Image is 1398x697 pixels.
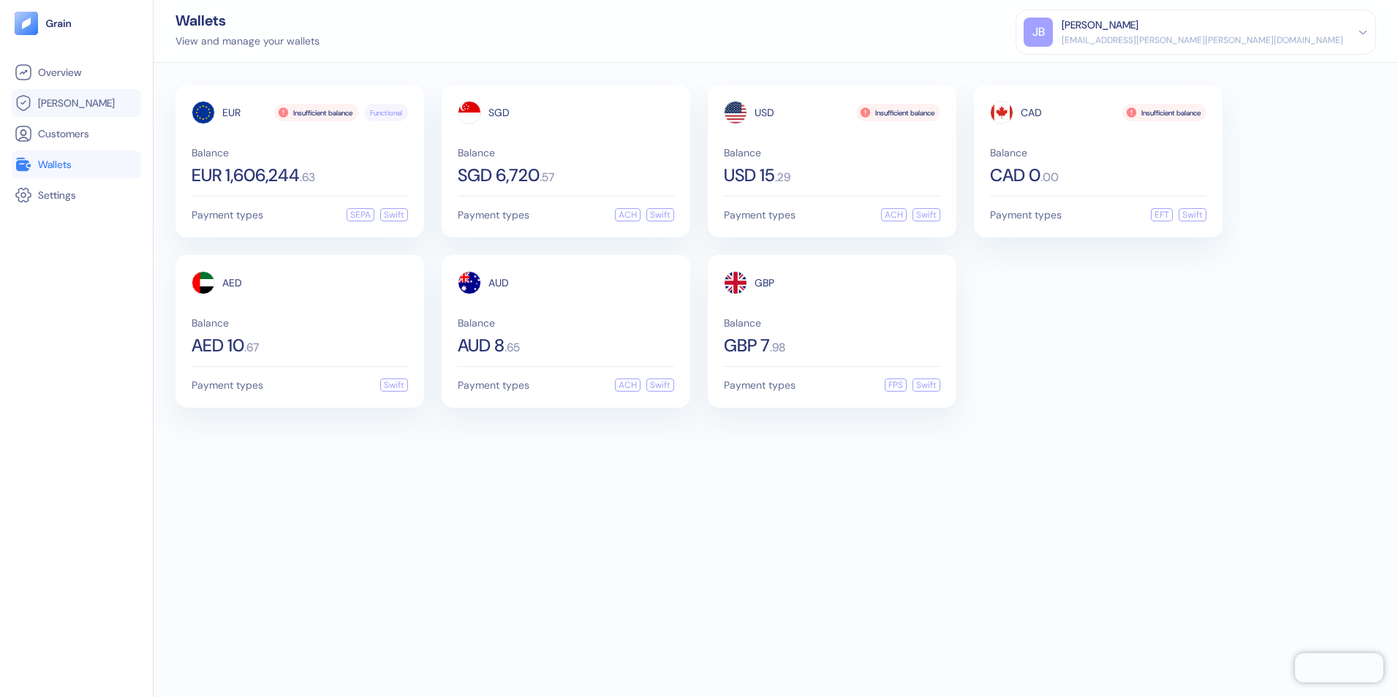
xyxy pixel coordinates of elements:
[724,337,770,354] span: GBP 7
[45,18,72,28] img: logo
[175,13,320,28] div: Wallets
[755,107,774,118] span: USD
[15,94,138,112] a: [PERSON_NAME]
[540,172,554,183] span: . 57
[38,188,76,202] span: Settings
[458,167,540,184] span: SGD 6,720
[646,378,674,392] div: Swift
[990,210,1062,220] span: Payment types
[175,34,320,49] div: View and manage your wallets
[724,318,940,328] span: Balance
[38,96,115,110] span: [PERSON_NAME]
[458,148,674,158] span: Balance
[775,172,790,183] span: . 29
[1122,104,1206,121] div: Insufficient balance
[724,167,775,184] span: USD 15
[724,148,940,158] span: Balance
[38,65,81,80] span: Overview
[881,208,907,221] div: ACH
[1179,208,1206,221] div: Swift
[615,378,641,392] div: ACH
[885,378,907,392] div: FPS
[990,167,1040,184] span: CAD 0
[1062,34,1343,47] div: [EMAIL_ADDRESS][PERSON_NAME][PERSON_NAME][DOMAIN_NAME]
[1021,107,1042,118] span: CAD
[770,342,785,354] span: . 98
[505,342,520,354] span: . 65
[222,278,242,288] span: AED
[380,378,408,392] div: Swift
[244,342,259,354] span: . 67
[380,208,408,221] div: Swift
[15,12,38,35] img: logo-tablet-V2.svg
[192,337,244,354] span: AED 10
[458,337,505,354] span: AUD 8
[15,186,138,204] a: Settings
[913,378,940,392] div: Swift
[724,380,796,390] span: Payment types
[755,278,774,288] span: GBP
[646,208,674,221] div: Swift
[192,210,263,220] span: Payment types
[1151,208,1173,221] div: EFT
[192,380,263,390] span: Payment types
[1295,653,1383,682] iframe: Chatra live chat
[724,210,796,220] span: Payment types
[458,318,674,328] span: Balance
[274,104,358,121] div: Insufficient balance
[488,278,509,288] span: AUD
[1062,18,1138,33] div: [PERSON_NAME]
[15,64,138,81] a: Overview
[370,107,402,118] span: Functional
[458,210,529,220] span: Payment types
[222,107,241,118] span: EUR
[1024,18,1053,47] div: JB
[15,125,138,142] a: Customers
[192,148,408,158] span: Balance
[856,104,940,121] div: Insufficient balance
[1040,172,1059,183] span: . 00
[488,107,510,118] span: SGD
[347,208,374,221] div: SEPA
[192,318,408,328] span: Balance
[15,156,138,173] a: Wallets
[300,172,315,183] span: . 63
[615,208,641,221] div: ACH
[192,167,300,184] span: EUR 1,606,244
[458,380,529,390] span: Payment types
[38,157,72,172] span: Wallets
[913,208,940,221] div: Swift
[38,126,89,141] span: Customers
[990,148,1206,158] span: Balance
